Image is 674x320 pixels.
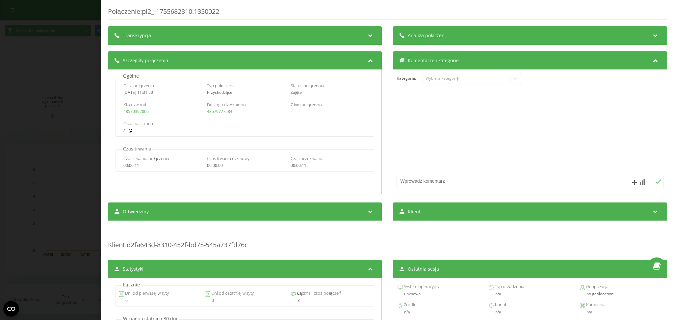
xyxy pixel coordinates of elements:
span: Typ urządzenia [494,283,524,290]
div: 00:00:11 [291,163,367,168]
span: Czas oczekiwania [291,155,324,161]
span: Typ połączenia [207,83,236,89]
span: Kampania [585,302,606,308]
span: Kto dzwonił [123,102,146,108]
span: Data połączenia [123,83,154,89]
span: Przychodzące [207,90,232,95]
div: 00:00:00 [207,163,283,168]
p: Ogólne [121,73,141,79]
div: n/a [398,310,480,314]
p: Czas trwania [121,146,153,152]
div: Wybierz kategorię [426,76,508,81]
div: 3 [291,298,371,303]
span: Odwiedziny [123,208,149,215]
span: Klient [108,240,125,249]
span: Dni od ostatniej wizyty [210,290,254,297]
h4: Kategoria : [397,76,423,81]
div: n/a [489,292,571,296]
div: 0 [205,298,285,303]
div: : d2fa643d-8310-452f-bd75-545a737fd76c [108,227,667,253]
span: Kanał [494,302,506,308]
span: Do kogo dzwoniono [207,102,246,108]
span: Z kim połączono [291,102,322,108]
span: Czas trwania połączenia [123,155,169,161]
div: 00:00:11 [123,163,199,168]
span: Szczegóły połączenia [123,57,168,64]
span: Zajęte [291,90,302,95]
a: 48570392006 [123,109,149,114]
span: Transkrypcja [123,32,151,39]
div: no geolocation [580,292,662,296]
span: Analiza połączeń [408,32,445,39]
span: Statystyki [123,266,143,272]
div: n/a [489,310,571,314]
div: Połączenie : pl2_-1755682310.1350022 [108,7,667,20]
span: Ostatnia sesja [408,266,439,272]
span: Źródło [403,302,417,308]
span: Łączna liczba połączeń [296,290,341,297]
span: Czas trwania rozmowy [207,155,249,161]
div: 0 [119,298,199,303]
span: Dni od pierwszej wizyty [124,290,169,297]
div: - [291,109,367,114]
div: unknown [398,292,480,296]
p: Łącznie [121,281,142,288]
span: Geopozycja [585,283,609,290]
span: Klient [408,208,421,215]
div: n/a [580,310,662,314]
a: 48579777584 [207,109,232,114]
span: System operacyjny [403,283,440,290]
div: [DATE] 11:31:50 [123,90,199,95]
span: Status połączenia [291,83,324,89]
span: Ostatnia strona [123,120,153,126]
span: Komentarze i kategorie [408,57,459,64]
button: Open CMP widget [3,301,19,317]
a: / [123,128,125,133]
